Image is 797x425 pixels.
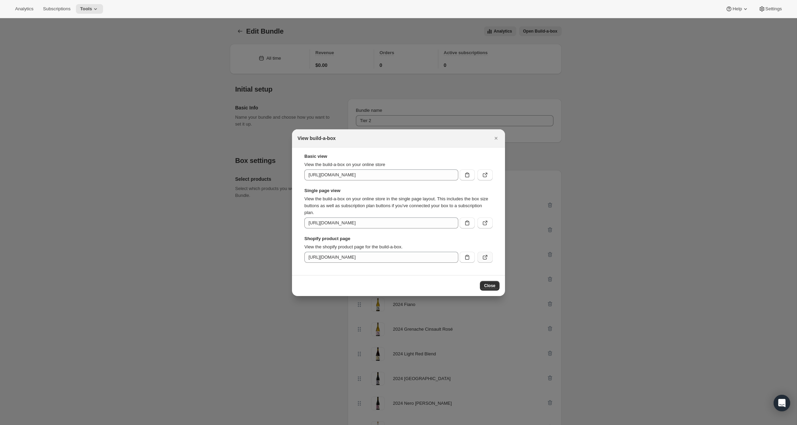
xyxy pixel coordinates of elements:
span: Help [732,6,742,12]
strong: Shopify product page [304,235,493,242]
span: Analytics [15,6,33,12]
button: Close [491,133,501,143]
button: Subscriptions [39,4,75,14]
strong: Single page view [304,187,493,194]
button: Close [480,281,499,291]
button: Help [721,4,753,14]
button: Settings [754,4,786,14]
strong: Basic view [304,153,493,160]
p: View the build-a-box on your online store [304,161,493,168]
p: View the build-a-box on your online store in the single page layout. This includes the box size b... [304,196,493,216]
p: View the shopify product page for the build-a-box. [304,244,493,250]
span: Tools [80,6,92,12]
button: Analytics [11,4,37,14]
span: Subscriptions [43,6,70,12]
button: Tools [76,4,103,14]
div: Open Intercom Messenger [774,395,790,411]
span: Settings [765,6,782,12]
h2: View build-a-box [298,135,336,142]
span: Close [484,283,495,288]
